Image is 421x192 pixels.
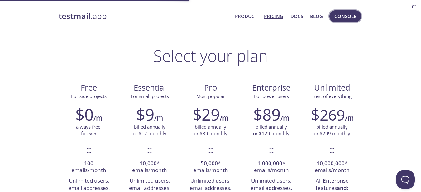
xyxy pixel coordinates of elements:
[63,158,115,176] li: emails/month
[201,160,218,167] strong: 50,000
[345,113,354,123] h6: /m
[154,113,163,123] h6: /m
[59,11,90,22] strong: testmail
[396,170,415,189] iframe: Help Scout Beacon - Open
[76,124,102,137] p: always free, forever
[64,82,114,93] span: Free
[280,113,289,123] h6: /m
[136,105,154,124] h2: $9
[93,113,102,123] h6: /m
[84,160,93,167] strong: 100
[194,124,227,137] p: billed annually or $39 monthly
[337,184,347,191] strong: and
[306,158,358,176] li: * emails/month
[185,158,236,176] li: * emails/month
[253,105,280,124] h2: $89
[320,105,345,125] span: 269
[290,12,303,20] a: Docs
[253,124,289,137] p: billed annually or $129 monthly
[185,82,236,93] span: Pro
[59,11,230,22] a: testmail.app
[314,82,350,93] span: Unlimited
[310,12,323,20] a: Blog
[71,93,107,99] span: For side projects
[124,158,175,176] li: * emails/month
[220,113,228,123] h6: /m
[264,12,283,20] a: Pricing
[314,124,350,137] p: billed annually or $299 monthly
[133,124,166,137] p: billed annually or $12 monthly
[75,105,93,124] h2: $0
[140,160,157,167] strong: 10,000
[257,160,282,167] strong: 1,000,000
[193,105,220,124] h2: $29
[131,93,169,99] span: For small projects
[254,93,289,99] span: For power users
[153,46,268,65] h1: Select your plan
[196,93,225,99] span: Most popular
[329,10,361,22] button: Console
[311,105,345,124] h2: $
[334,12,356,20] span: Console
[235,12,257,20] a: Product
[246,158,297,176] li: * emails/month
[313,93,352,99] span: Best of everything
[124,82,175,93] span: Essential
[246,82,297,93] span: Enterprise
[317,160,345,167] strong: 10,000,000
